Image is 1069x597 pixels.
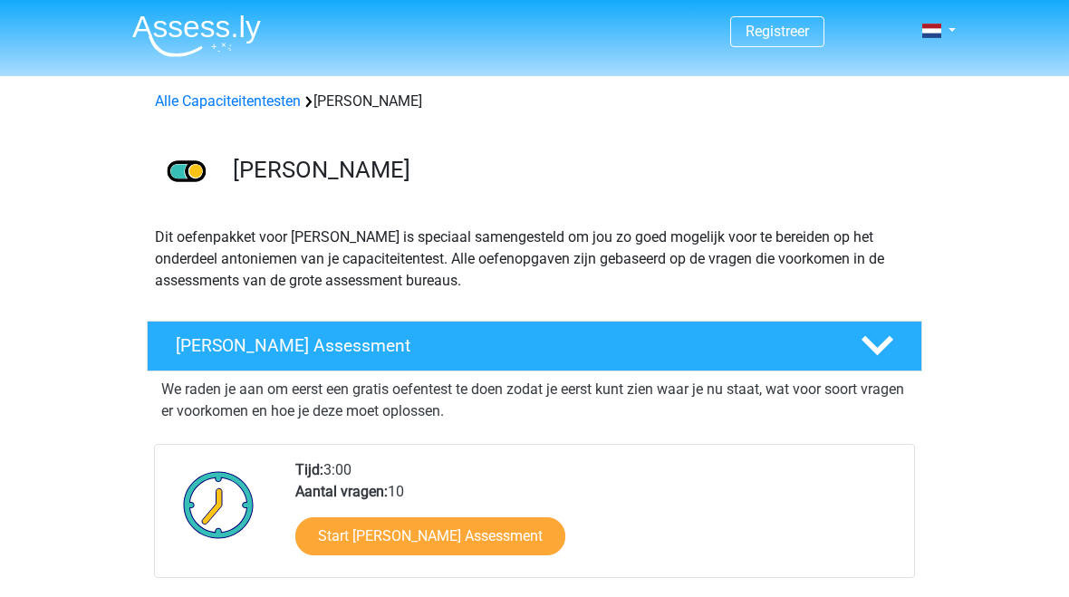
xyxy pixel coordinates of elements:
img: antoniemen [148,134,225,211]
a: [PERSON_NAME] Assessment [140,321,929,371]
img: Klok [173,459,265,550]
div: [PERSON_NAME] [148,91,921,112]
a: Registreer [746,23,809,40]
h3: [PERSON_NAME] [233,156,908,184]
b: Aantal vragen: [295,483,388,500]
b: Tijd: [295,461,323,478]
a: Alle Capaciteitentesten [155,92,301,110]
p: Dit oefenpakket voor [PERSON_NAME] is speciaal samengesteld om jou zo goed mogelijk voor te berei... [155,226,914,292]
div: 3:00 10 [282,459,913,577]
h4: [PERSON_NAME] Assessment [176,335,832,356]
a: Start [PERSON_NAME] Assessment [295,517,565,555]
img: Assessly [132,14,261,57]
p: We raden je aan om eerst een gratis oefentest te doen zodat je eerst kunt zien waar je nu staat, ... [161,379,908,422]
